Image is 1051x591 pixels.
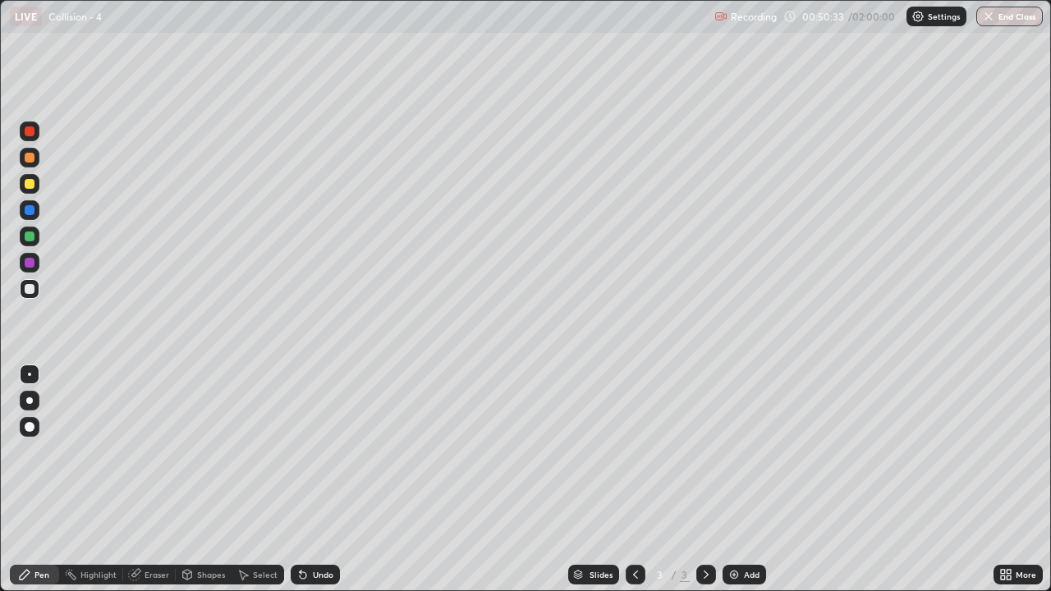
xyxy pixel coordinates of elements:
p: LIVE [15,10,37,23]
div: / [672,570,677,580]
div: Eraser [145,570,169,579]
img: recording.375f2c34.svg [714,10,727,23]
img: class-settings-icons [911,10,925,23]
img: end-class-cross [982,10,995,23]
div: 3 [680,567,690,582]
div: 3 [652,570,668,580]
div: Slides [590,570,613,579]
div: Highlight [80,570,117,579]
div: Select [253,570,278,579]
div: Pen [34,570,49,579]
img: add-slide-button [727,568,741,581]
button: End Class [976,7,1043,26]
div: Add [744,570,760,579]
p: Recording [731,11,777,23]
p: Settings [928,12,960,21]
div: More [1016,570,1036,579]
p: Collision - 4 [48,10,102,23]
div: Shapes [197,570,225,579]
div: Undo [313,570,333,579]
